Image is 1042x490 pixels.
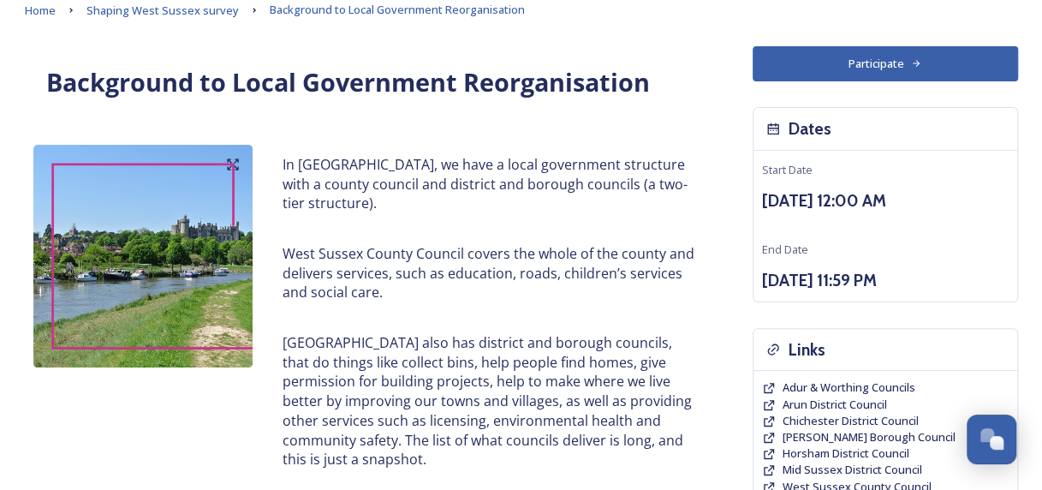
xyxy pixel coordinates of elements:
[283,244,696,302] p: West Sussex County Council covers the whole of the county and delivers services, such as educatio...
[783,429,956,445] span: [PERSON_NAME] Borough Council
[753,46,1018,81] button: Participate
[762,162,813,177] span: Start Date
[783,462,922,477] span: Mid Sussex District Council
[967,415,1016,464] button: Open Chat
[783,379,915,396] a: Adur & Worthing Councils
[762,188,1009,213] h3: [DATE] 12:00 AM
[783,397,887,412] span: Arun District Council
[46,65,650,99] strong: Background to Local Government Reorganisation
[783,413,919,428] span: Chichester District Council
[783,413,919,429] a: Chichester District Council
[25,3,56,18] span: Home
[270,2,525,17] span: Background to Local Government Reorganisation
[789,338,825,362] h3: Links
[783,429,956,445] a: [PERSON_NAME] Borough Council
[762,242,808,257] span: End Date
[283,155,696,213] p: In [GEOGRAPHIC_DATA], we have a local government structure with a county council and district and...
[283,333,696,469] p: [GEOGRAPHIC_DATA] also has district and borough councils, that do things like collect bins, help ...
[86,3,239,18] span: Shaping West Sussex survey
[762,268,1009,293] h3: [DATE] 11:59 PM
[783,445,909,462] a: Horsham District Council
[783,462,922,478] a: Mid Sussex District Council
[783,397,887,413] a: Arun District Council
[789,117,831,141] h3: Dates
